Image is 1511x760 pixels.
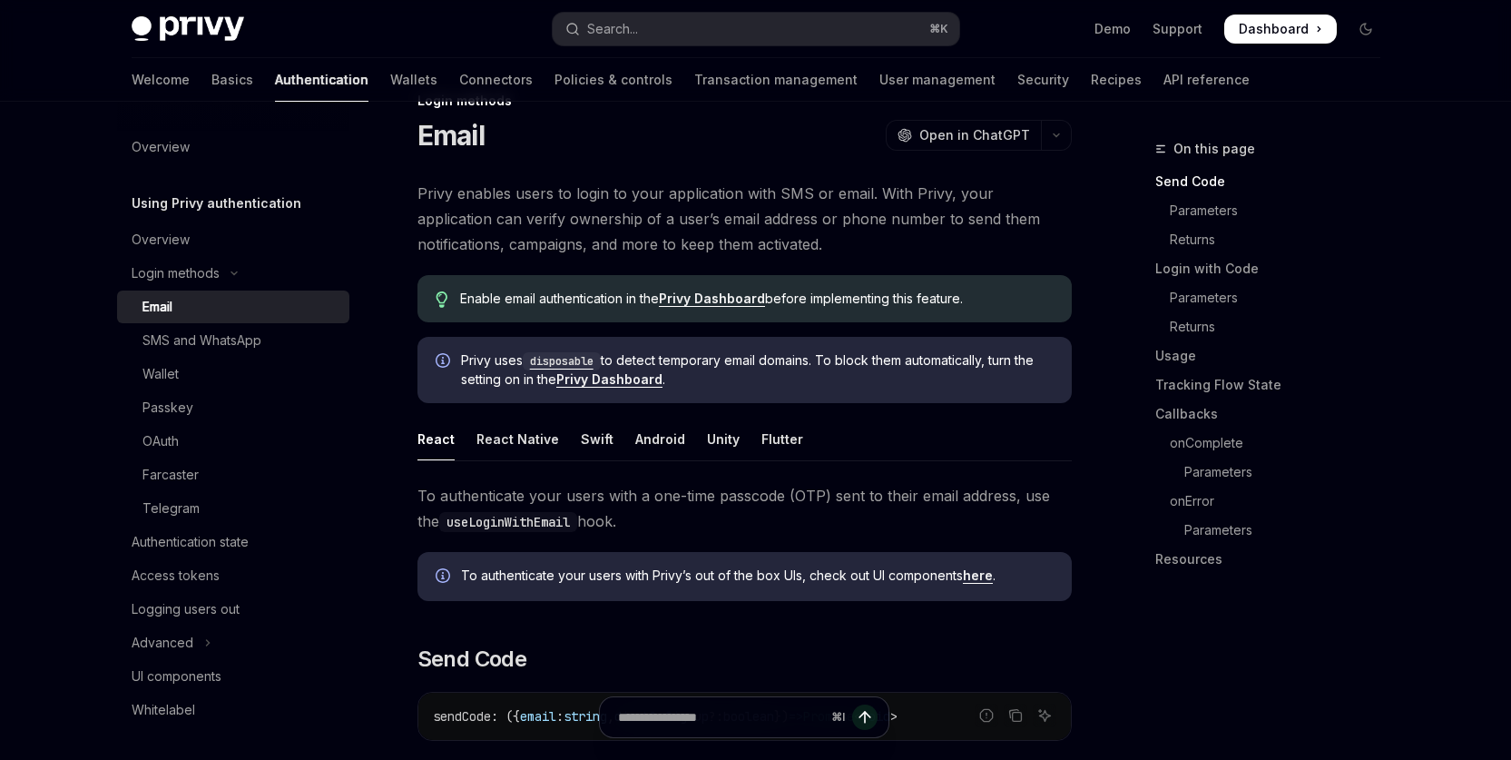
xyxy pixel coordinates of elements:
[142,498,200,519] div: Telegram
[460,290,1053,308] span: Enable email authentication in the before implementing this feature.
[117,459,349,491] a: Farcaster
[132,699,195,721] div: Whitelabel
[461,567,1054,585] span: To authenticate your users with Privy’s out of the box UIs, check out UI components .
[963,568,993,584] a: here
[879,58,996,102] a: User management
[554,58,672,102] a: Policies & controls
[1239,20,1309,38] span: Dashboard
[439,512,577,532] code: useLoginWithEmail
[1155,516,1395,545] a: Parameters
[142,397,193,419] div: Passkey
[1224,15,1337,44] a: Dashboard
[1155,312,1395,341] a: Returns
[618,697,824,737] input: Ask a question...
[132,58,190,102] a: Welcome
[117,425,349,458] a: OAuth
[117,358,349,390] a: Wallet
[117,131,349,163] a: Overview
[132,136,190,158] div: Overview
[461,351,1054,389] span: Privy uses to detect temporary email domains. To block them automatically, turn the setting on in...
[587,18,638,40] div: Search...
[635,418,685,460] div: Android
[132,666,221,687] div: UI components
[132,531,249,553] div: Authentication state
[1155,429,1395,458] a: onComplete
[117,391,349,424] a: Passkey
[1155,400,1395,429] a: Callbacks
[1351,15,1380,44] button: Toggle dark mode
[417,119,485,152] h1: Email
[1153,20,1202,38] a: Support
[581,418,613,460] div: Swift
[142,330,261,351] div: SMS and WhatsApp
[929,22,948,36] span: ⌘ K
[523,352,601,370] code: disposable
[1155,545,1395,574] a: Resources
[417,418,455,460] div: React
[1155,196,1395,225] a: Parameters
[117,324,349,357] a: SMS and WhatsApp
[1017,58,1069,102] a: Security
[1155,283,1395,312] a: Parameters
[1155,458,1395,487] a: Parameters
[436,568,454,587] svg: Info
[1094,20,1131,38] a: Demo
[1091,58,1142,102] a: Recipes
[211,58,253,102] a: Basics
[117,526,349,558] a: Authentication state
[417,483,1072,534] span: To authenticate your users with a one-time passcode (OTP) sent to their email address, use the hook.
[132,229,190,251] div: Overview
[1155,225,1395,254] a: Returns
[476,418,559,460] div: React Native
[142,296,172,318] div: Email
[117,492,349,525] a: Telegram
[117,593,349,626] a: Logging users out
[694,58,858,102] a: Transaction management
[417,181,1072,257] span: Privy enables users to login to your application with SMS or email. With Privy, your application ...
[436,291,448,308] svg: Tip
[117,223,349,256] a: Overview
[1155,487,1395,516] a: onError
[117,559,349,592] a: Access tokens
[436,353,454,371] svg: Info
[117,660,349,693] a: UI components
[523,352,601,368] a: disposable
[132,565,220,587] div: Access tokens
[417,645,527,674] span: Send Code
[117,694,349,726] a: Whitelabel
[275,58,368,102] a: Authentication
[886,120,1041,151] button: Open in ChatGPT
[556,371,662,388] a: Privy Dashboard
[132,632,193,654] div: Advanced
[132,16,244,42] img: dark logo
[1173,138,1255,160] span: On this page
[132,598,240,620] div: Logging users out
[1155,370,1395,400] a: Tracking Flow State
[142,430,179,452] div: OAuth
[1155,167,1395,196] a: Send Code
[761,418,803,460] div: Flutter
[707,418,740,460] div: Unity
[1163,58,1250,102] a: API reference
[852,705,878,730] button: Send message
[142,464,199,486] div: Farcaster
[117,291,349,323] a: Email
[1155,254,1395,283] a: Login with Code
[132,192,301,214] h5: Using Privy authentication
[132,262,220,284] div: Login methods
[390,58,437,102] a: Wallets
[1155,341,1395,370] a: Usage
[117,257,349,290] button: Toggle Login methods section
[919,126,1030,144] span: Open in ChatGPT
[659,291,765,307] a: Privy Dashboard
[117,627,349,659] button: Toggle Advanced section
[459,58,533,102] a: Connectors
[142,363,179,385] div: Wallet
[553,13,959,45] button: Open search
